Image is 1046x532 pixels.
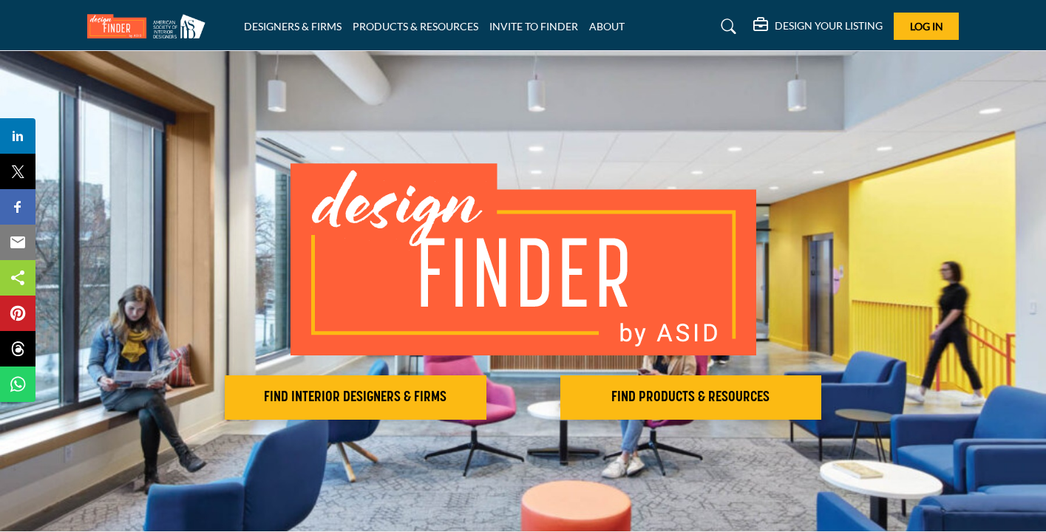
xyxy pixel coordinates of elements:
[753,18,883,35] div: DESIGN YOUR LISTING
[565,389,818,406] h2: FIND PRODUCTS & RESOURCES
[775,19,883,33] h5: DESIGN YOUR LISTING
[87,14,213,38] img: Site Logo
[244,20,342,33] a: DESIGNERS & FIRMS
[225,375,486,420] button: FIND INTERIOR DESIGNERS & FIRMS
[489,20,578,33] a: INVITE TO FINDER
[229,389,482,406] h2: FIND INTERIOR DESIGNERS & FIRMS
[707,15,746,38] a: Search
[910,20,943,33] span: Log In
[894,13,959,40] button: Log In
[560,375,822,420] button: FIND PRODUCTS & RESOURCES
[353,20,478,33] a: PRODUCTS & RESOURCES
[291,163,756,355] img: image
[589,20,625,33] a: ABOUT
